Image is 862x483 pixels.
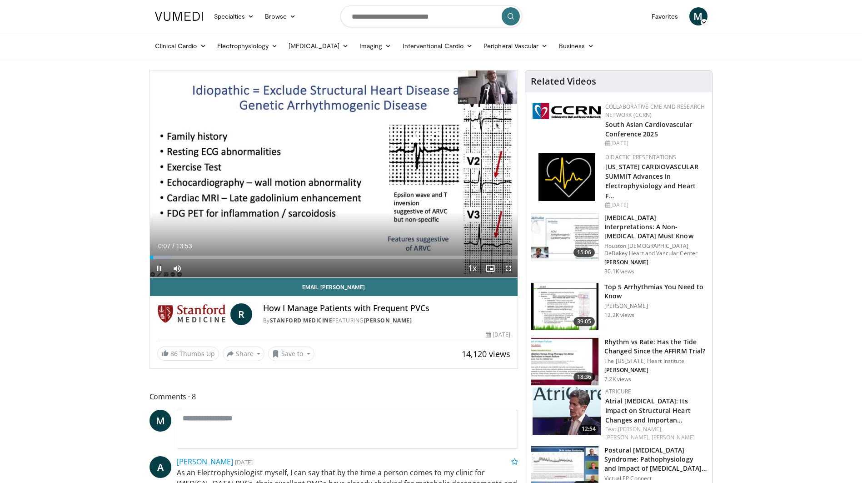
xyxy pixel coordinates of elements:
h3: Top 5 Arrhythmias You Need to Know [604,282,707,301]
img: e6be7ba5-423f-4f4d-9fbf-6050eac7a348.150x105_q85_crop-smart_upscale.jpg [531,283,598,330]
div: [DATE] [605,201,705,209]
a: Electrophysiology [212,37,283,55]
a: Business [553,37,600,55]
h3: [MEDICAL_DATA] Interpretations: A Non-[MEDICAL_DATA] Must Know [604,213,707,241]
small: [DATE] [235,458,253,466]
p: [PERSON_NAME] [604,367,707,374]
img: 1860aa7a-ba06-47e3-81a4-3dc728c2b4cf.png.150x105_q85_autocrop_double_scale_upscale_version-0.2.png [538,153,595,201]
div: Didactic Presentations [605,153,705,161]
p: 12.2K views [604,312,634,319]
p: Virtual EP Connect [604,475,707,482]
button: Save to [268,347,314,361]
button: Fullscreen [499,259,518,277]
button: Pause [150,259,168,277]
a: M [149,410,171,432]
p: Houston [DEMOGRAPHIC_DATA] DeBakey Heart and Vascular Center [604,242,707,257]
a: [PERSON_NAME], [605,433,650,441]
a: Imaging [354,37,397,55]
input: Search topics, interventions [340,5,522,27]
a: 18:36 Rhythm vs Rate: Has the Tide Changed Since the AFFIRM Trial? The [US_STATE] Heart Institute... [531,337,707,386]
video-js: Video Player [150,70,518,278]
button: Share [223,347,265,361]
a: [PERSON_NAME], [618,425,663,433]
a: [MEDICAL_DATA] [283,37,354,55]
img: a04ee3ba-8487-4636-b0fb-5e8d268f3737.png.150x105_q85_autocrop_double_scale_upscale_version-0.2.png [533,103,601,119]
h4: Related Videos [531,76,596,87]
img: ec2c7e4b-2e60-4631-8939-1325775bd3e0.150x105_q85_crop-smart_upscale.jpg [531,338,598,385]
a: AtriCure [605,387,631,395]
a: 86 Thumbs Up [157,347,219,361]
a: Specialties [209,7,260,25]
button: Enable picture-in-picture mode [481,259,499,277]
h3: Rhythm vs Rate: Has the Tide Changed Since the AFFIRM Trial? [604,337,707,356]
a: A [149,456,171,478]
span: 15:06 [573,248,595,257]
span: 18:36 [573,372,595,382]
a: [PERSON_NAME] [364,317,412,324]
div: [DATE] [605,139,705,147]
a: [PERSON_NAME] [177,457,233,467]
h4: How I Manage Patients with Frequent PVCs [263,303,510,313]
div: [DATE] [486,331,510,339]
a: Peripheral Vascular [478,37,553,55]
button: Playback Rate [463,259,481,277]
a: Collaborative CME and Research Network (CCRN) [605,103,705,119]
span: / [173,242,174,250]
a: [US_STATE] CARDIOVASCULAR SUMMIT Advances in Electrophysiology and Heart F… [605,162,698,200]
h3: Postural [MEDICAL_DATA] Syndrome: Pathophysiology and Impact of [MEDICAL_DATA] … [604,446,707,473]
a: 39:05 Top 5 Arrhythmias You Need to Know [PERSON_NAME] 12.2K views [531,282,707,331]
a: South Asian Cardiovascular Conference 2025 [605,120,692,138]
a: Email [PERSON_NAME] [150,278,518,296]
a: Stanford Medicine [270,317,333,324]
span: 14,120 views [462,348,510,359]
span: 86 [170,349,178,358]
a: Clinical Cardio [149,37,212,55]
a: 15:06 [MEDICAL_DATA] Interpretations: A Non-[MEDICAL_DATA] Must Know Houston [DEMOGRAPHIC_DATA] D... [531,213,707,275]
img: Stanford Medicine [157,303,227,325]
p: 7.2K views [604,376,631,383]
button: Mute [168,259,186,277]
img: VuMedi Logo [155,12,203,21]
span: 13:53 [176,242,192,250]
p: [PERSON_NAME] [604,302,707,310]
a: M [689,7,708,25]
span: Comments 8 [149,391,518,402]
span: 0:07 [158,242,170,250]
a: Interventional Cardio [397,37,478,55]
a: 12:54 [533,387,601,435]
a: Browse [259,7,301,25]
p: The [US_STATE] Heart Institute [604,357,707,365]
a: Favorites [646,7,684,25]
div: Feat. [605,425,705,442]
div: Progress Bar [150,256,518,259]
div: By FEATURING [263,317,510,325]
a: [PERSON_NAME] [652,433,695,441]
a: Atrial [MEDICAL_DATA]: Its Impact on Structural Heart Changes and Importan… [605,397,691,424]
a: R [230,303,252,325]
img: 59f69555-d13b-4130-aa79-5b0c1d5eebbb.150x105_q85_crop-smart_upscale.jpg [531,214,598,261]
span: 39:05 [573,317,595,326]
img: ea157e67-f118-4f95-8afb-00f08b0ceebe.150x105_q85_crop-smart_upscale.jpg [533,387,601,435]
p: 30.1K views [604,268,634,275]
span: 12:54 [579,425,598,433]
p: [PERSON_NAME] [604,259,707,266]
